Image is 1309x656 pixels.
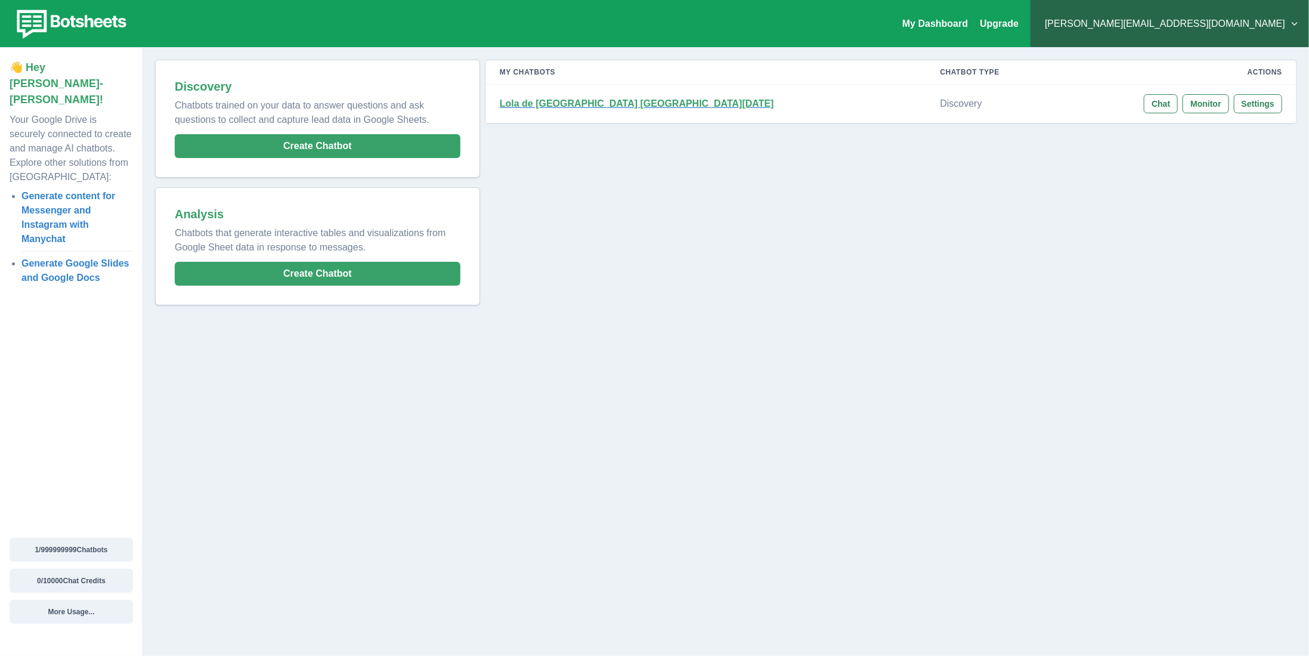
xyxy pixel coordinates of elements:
button: Create Chatbot [175,262,460,286]
p: Discovery [940,98,1039,110]
img: botsheets-logo.png [10,7,130,41]
th: My Chatbots [485,60,926,85]
button: 1/999999999Chatbots [10,538,133,562]
button: Create Chatbot [175,134,460,158]
a: Generate content for Messenger and Instagram with Manychat [21,191,115,244]
p: Your Google Drive is securely connected to create and manage AI chatbots. Explore other solutions... [10,108,133,184]
button: [PERSON_NAME][EMAIL_ADDRESS][DOMAIN_NAME] [1040,12,1299,36]
p: Chatbots that generate interactive tables and visualizations from Google Sheet data in response t... [175,221,460,255]
h2: Analysis [175,207,460,221]
a: Upgrade [980,18,1019,29]
a: Generate Google Slides and Google Docs [21,258,129,283]
button: Settings [1234,94,1282,113]
strong: Lola de [GEOGRAPHIC_DATA] [GEOGRAPHIC_DATA][DATE] [500,98,774,109]
h2: Discovery [175,79,460,94]
button: Monitor [1183,94,1228,113]
th: Chatbot Type [926,60,1054,85]
button: 0/10000Chat Credits [10,569,133,593]
p: Chatbots trained on your data to answer questions and ask questions to collect and capture lead d... [175,94,460,127]
th: Actions [1054,60,1296,85]
p: 👋 Hey [PERSON_NAME]-[PERSON_NAME]! [10,60,133,108]
button: More Usage... [10,600,133,624]
a: My Dashboard [902,18,968,29]
button: Chat [1144,94,1178,113]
